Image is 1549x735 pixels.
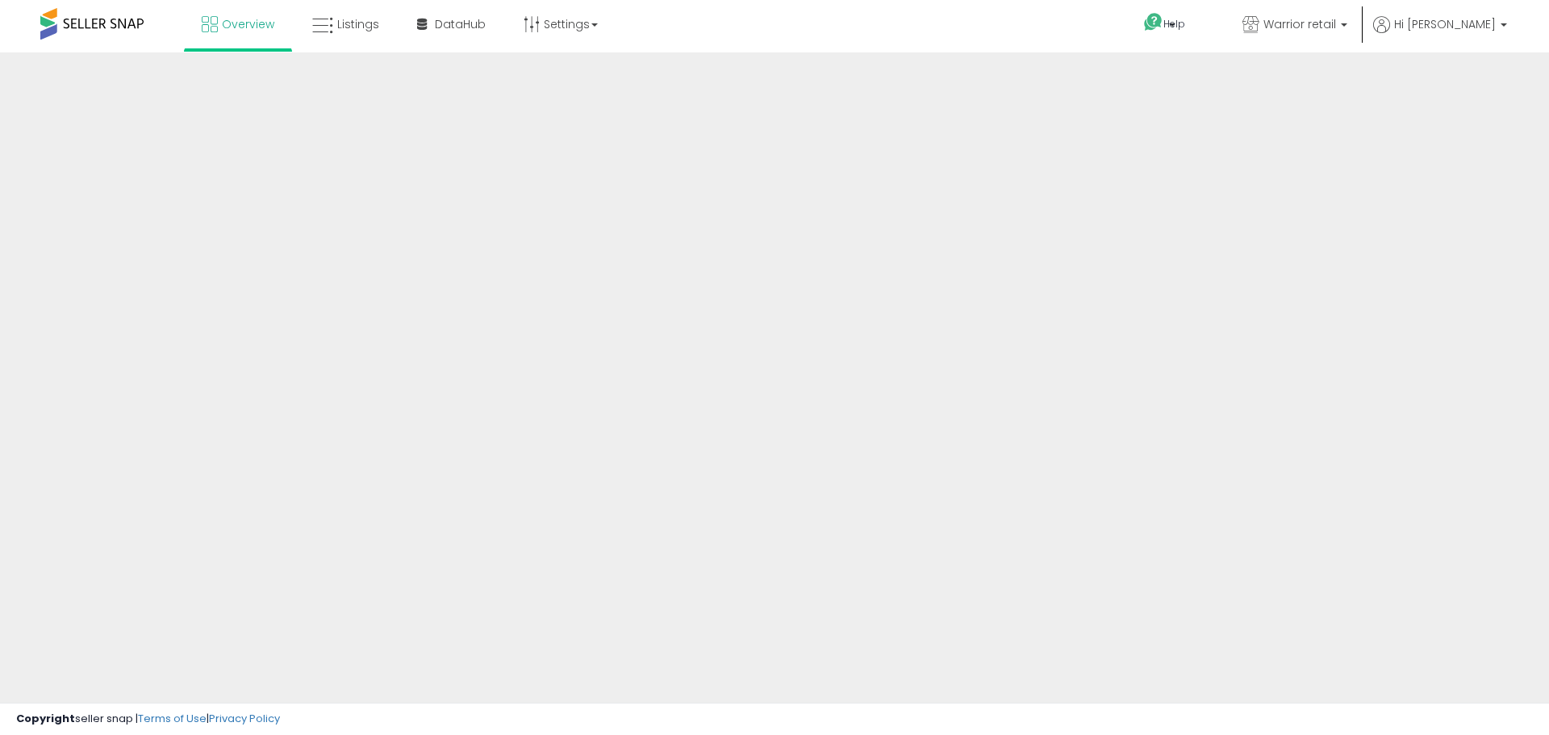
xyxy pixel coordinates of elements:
span: Warrior retail [1263,16,1336,32]
a: Privacy Policy [209,711,280,726]
span: Hi [PERSON_NAME] [1394,16,1496,32]
span: Listings [337,16,379,32]
a: Hi [PERSON_NAME] [1373,16,1507,48]
span: Overview [222,16,274,32]
span: DataHub [435,16,486,32]
span: Help [1163,17,1185,31]
div: seller snap | | [16,712,280,727]
a: Terms of Use [138,711,207,726]
i: Get Help [1143,12,1163,32]
strong: Copyright [16,711,75,726]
